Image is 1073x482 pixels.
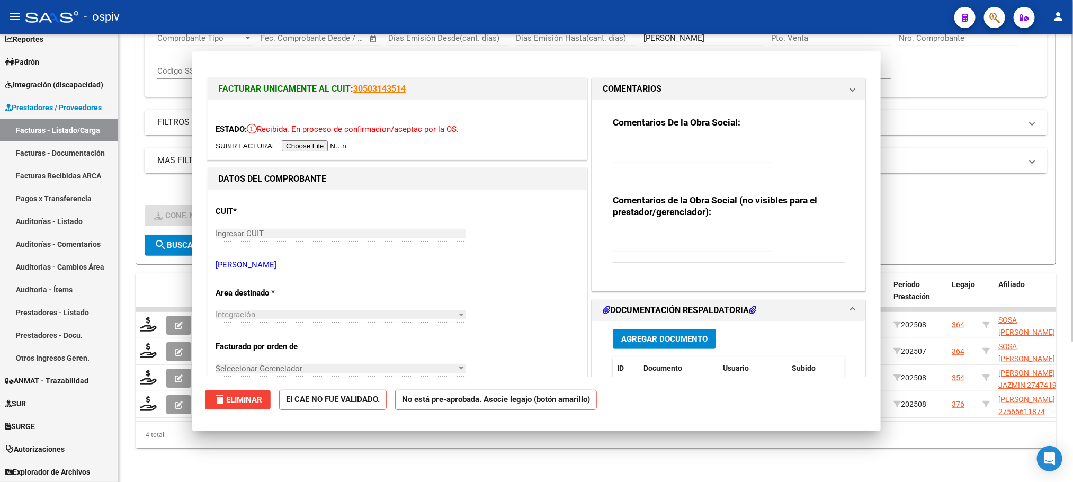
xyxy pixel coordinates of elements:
strong: Comentarios de la Obra Social (no visibles para el prestador/gerenciador): [613,195,817,217]
input: Fecha inicio [261,33,303,43]
span: SOSA [PERSON_NAME] 20529059427 [998,316,1055,349]
span: SUR [5,398,26,409]
mat-icon: search [154,238,167,251]
h1: DOCUMENTACIÓN RESPALDATORIA [603,304,756,317]
datatable-header-cell: Documento [639,357,719,380]
span: ID [617,364,624,372]
span: 202507 [893,347,926,355]
mat-icon: delete [213,393,226,406]
button: Open calendar [368,33,380,45]
span: Período Prestación [893,280,930,301]
mat-panel-title: FILTROS DE INTEGRACION [157,117,1022,128]
strong: Comentarios De la Obra Social: [613,117,740,128]
mat-icon: menu [8,10,21,23]
span: Prestadores / Proveedores [5,102,102,113]
span: 202508 [893,320,926,329]
span: Padrón [5,56,39,68]
span: Usuario [723,364,749,372]
p: [PERSON_NAME] [216,259,579,271]
span: Afiliado [998,280,1025,289]
span: - ospiv [84,5,120,29]
div: COMENTARIOS [592,100,865,291]
mat-expansion-panel-header: COMENTARIOS [592,78,865,100]
span: FACTURAR UNICAMENTE AL CUIT: [218,84,353,94]
div: 364 [952,345,964,358]
span: Documento [643,364,682,372]
span: Integración [216,310,255,319]
p: CUIT [216,206,325,218]
strong: El CAE NO FUE VALIDADO. [279,390,387,410]
h1: COMENTARIOS [603,83,661,95]
span: Agregar Documento [621,334,708,344]
input: Fecha fin [313,33,364,43]
span: Reportes [5,33,43,45]
div: Open Intercom Messenger [1037,446,1062,471]
span: Recibida. En proceso de confirmacion/aceptac por la OS. [247,124,459,134]
span: Eliminar [213,395,262,405]
button: Eliminar [205,390,271,409]
span: [PERSON_NAME] 27565611874 [998,395,1055,416]
datatable-header-cell: Subido [788,357,840,380]
span: SOSA [PERSON_NAME] 20529059427 [998,342,1055,375]
datatable-header-cell: Usuario [719,357,788,380]
span: ESTADO: [216,124,247,134]
span: Seleccionar Gerenciador [216,364,457,373]
span: 202508 [893,400,926,408]
span: Comprobante Tipo [157,33,243,43]
span: SURGE [5,421,35,432]
span: Integración (discapacidad) [5,79,103,91]
span: Legajo [952,280,975,289]
mat-panel-title: MAS FILTROS [157,155,1022,166]
span: Conf. no pedidas [154,211,235,220]
span: 202508 [893,373,926,382]
button: Agregar Documento [613,329,716,349]
mat-icon: person [1052,10,1065,23]
datatable-header-cell: Período Prestación [889,273,947,320]
h4: - filtros rápidos Integración - [145,185,1047,197]
datatable-header-cell: ID [613,357,639,380]
a: 30503143514 [353,84,406,94]
strong: No está pre-aprobada. Asocie legajo (botón amarillo) [395,390,597,410]
datatable-header-cell: Legajo [947,273,978,320]
div: 376 [952,398,964,410]
strong: DATOS DEL COMPROBANTE [218,174,326,184]
span: ANMAT - Trazabilidad [5,375,88,387]
div: 364 [952,319,964,331]
span: Explorador de Archivos [5,466,90,478]
span: Buscar Comprobante [154,240,259,250]
div: 354 [952,372,964,384]
span: Autorizaciones [5,443,65,455]
mat-expansion-panel-header: DOCUMENTACIÓN RESPALDATORIA [592,300,865,321]
p: Facturado por orden de [216,341,325,353]
span: Subido [792,364,816,372]
p: Area destinado * [216,287,325,299]
div: 4 total [136,422,1056,448]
